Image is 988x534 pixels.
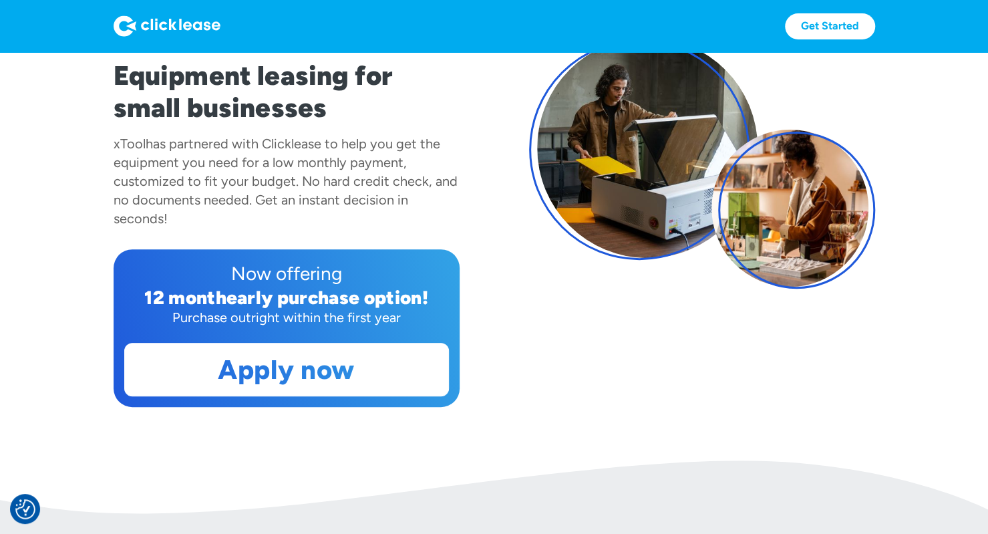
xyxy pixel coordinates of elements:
a: Get Started [785,13,875,39]
img: Logo [114,15,220,37]
button: Consent Preferences [15,499,35,519]
div: Now offering [124,260,449,287]
div: Purchase outright within the first year [124,308,449,327]
h1: Equipment leasing for small businesses [114,59,460,124]
a: Apply now [125,344,448,396]
img: Revisit consent button [15,499,35,519]
div: 12 month [144,286,226,309]
div: early purchase option! [226,286,428,309]
div: has partnered with Clicklease to help you get the equipment you need for a low monthly payment, c... [114,136,458,227]
div: xTool [114,136,146,152]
